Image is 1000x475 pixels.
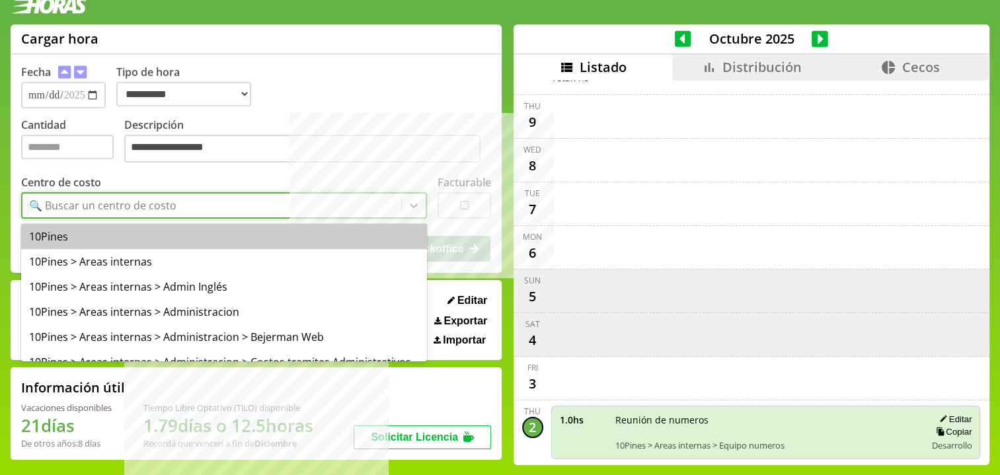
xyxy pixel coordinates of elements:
div: 3 [522,373,543,394]
span: Listado [580,58,627,76]
div: 4 [522,330,543,351]
div: 10Pines > Areas internas > Administracion [21,299,427,324]
div: Tue [525,188,540,199]
label: Tipo de hora [116,65,262,108]
div: Vacaciones disponibles [21,402,112,414]
div: 2 [522,417,543,438]
span: 10Pines > Areas internas > Equipo numeros [615,439,917,451]
span: Octubre 2025 [691,30,812,48]
div: Sun [524,275,541,286]
div: 5 [522,286,543,307]
h2: Información útil [21,379,125,396]
h1: 1.79 días o 12.5 horas [143,414,313,437]
span: Exportar [443,315,487,327]
div: Thu [524,406,541,417]
span: 1.0 hs [560,414,606,426]
span: Reunión de numeros [615,414,917,426]
textarea: Descripción [124,135,481,163]
div: Thu [524,100,541,112]
div: Recordá que vencen a fin de [143,437,313,449]
label: Facturable [438,175,491,190]
div: Fri [527,362,538,373]
label: Centro de costo [21,175,101,190]
span: Solicitar Licencia [371,431,458,443]
div: scrollable content [514,81,989,463]
div: 10Pines > Areas internas > Administracion > Bejerman Web [21,324,427,349]
div: 9 [522,112,543,133]
button: Exportar [430,314,491,328]
h1: Cargar hora [21,30,98,48]
div: 6 [522,242,543,264]
div: 🔍 Buscar un centro de costo [29,198,176,213]
div: 7 [522,199,543,220]
span: Desarrollo [931,439,972,451]
span: Importar [443,334,486,346]
label: Cantidad [21,118,124,166]
button: Editar [935,414,972,425]
input: Cantidad [21,135,114,159]
button: Editar [443,294,491,307]
h1: 21 días [21,414,112,437]
b: Diciembre [254,437,297,449]
span: Editar [457,295,487,307]
span: Cecos [902,58,939,76]
div: 10Pines [21,224,427,249]
span: Distribución [722,58,802,76]
div: Mon [523,231,542,242]
div: 10Pines > Areas internas [21,249,427,274]
div: Wed [523,144,541,155]
div: 8 [522,155,543,176]
div: Sat [525,318,540,330]
div: Tiempo Libre Optativo (TiLO) disponible [143,402,313,414]
label: Descripción [124,118,491,166]
div: De otros años: 8 días [21,437,112,449]
button: Copiar [932,426,972,437]
button: Solicitar Licencia [354,425,491,449]
select: Tipo de hora [116,82,251,106]
div: 10Pines > Areas internas > Admin Inglés [21,274,427,299]
div: 10Pines > Areas internas > Administracion > Costos tramites Administrativos [21,349,427,375]
label: Fecha [21,65,51,79]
